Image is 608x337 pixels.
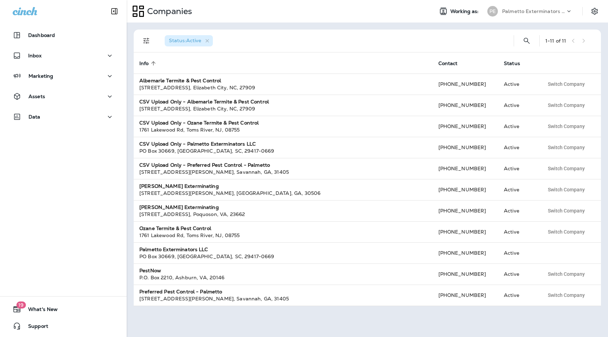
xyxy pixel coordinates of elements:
div: P.O. Box 2210 , Ashburn , VA , 20146 [139,274,427,281]
div: 1761 Lakewood Rd , Toms River , NJ , 08755 [139,126,427,133]
button: Assets [7,89,120,103]
div: PO Box 30669 , [GEOGRAPHIC_DATA] , SC , 29417-0669 [139,147,427,154]
td: Active [498,221,538,242]
td: Active [498,116,538,137]
button: Switch Company [544,290,589,300]
td: Active [498,263,538,285]
td: [PHONE_NUMBER] [433,263,499,285]
p: Inbox [28,53,42,58]
button: Switch Company [544,163,589,174]
span: Switch Company [548,124,585,129]
span: Info [139,61,149,66]
td: Active [498,200,538,221]
button: Collapse Sidebar [104,4,124,18]
span: Working as: [450,8,480,14]
div: [STREET_ADDRESS][PERSON_NAME] , [GEOGRAPHIC_DATA] , GA , 30506 [139,190,427,197]
p: Companies [144,6,192,17]
td: [PHONE_NUMBER] [433,179,499,200]
button: Support [7,319,120,333]
button: Switch Company [544,79,589,89]
button: 19What's New [7,302,120,316]
div: PE [487,6,498,17]
button: Marketing [7,69,120,83]
strong: CSV Upload Only - Ozane Termite & Pest Control [139,120,259,126]
button: Dashboard [7,28,120,42]
td: Active [498,179,538,200]
button: Settings [588,5,601,18]
div: 1761 Lakewood Rd , Toms River , NJ , 08755 [139,232,427,239]
strong: [PERSON_NAME] Exterminating [139,183,219,189]
strong: Ozane Termite & Pest Control [139,225,211,231]
button: Data [7,110,120,124]
strong: CSV Upload Only - Palmetto Exterminators LLC [139,141,256,147]
p: Palmetto Exterminators LLC [502,8,565,14]
span: What's New [21,306,58,315]
span: 19 [16,301,26,309]
span: Switch Company [548,166,585,171]
strong: CSV Upload Only - Preferred Pest Control - Palmetto [139,162,270,168]
td: Active [498,242,538,263]
td: [PHONE_NUMBER] [433,74,499,95]
td: Active [498,95,538,116]
span: Switch Company [548,229,585,234]
button: Switch Company [544,142,589,153]
p: Marketing [28,73,53,79]
strong: PestNow [139,267,161,274]
td: Active [498,137,538,158]
td: [PHONE_NUMBER] [433,137,499,158]
button: Switch Company [544,184,589,195]
td: [PHONE_NUMBER] [433,221,499,242]
span: Info [139,60,158,66]
span: Switch Company [548,208,585,213]
span: Contact [438,60,467,66]
span: Status [504,60,529,66]
div: [STREET_ADDRESS][PERSON_NAME] , Savannah , GA , 31405 [139,295,427,302]
strong: Albemarle Termite & Pest Control [139,77,221,84]
div: [STREET_ADDRESS] , Elizabeth City , NC , 27909 [139,105,427,112]
button: Switch Company [544,205,589,216]
td: [PHONE_NUMBER] [433,285,499,306]
span: Status : Active [169,37,201,44]
p: Dashboard [28,32,55,38]
span: Switch Company [548,187,585,192]
button: Switch Company [544,227,589,237]
td: Active [498,74,538,95]
button: Switch Company [544,100,589,110]
td: Active [498,158,538,179]
div: Status:Active [165,35,213,46]
td: [PHONE_NUMBER] [433,116,499,137]
div: [STREET_ADDRESS][PERSON_NAME] , Savannah , GA , 31405 [139,168,427,176]
button: Switch Company [544,269,589,279]
button: Switch Company [544,121,589,132]
td: [PHONE_NUMBER] [433,158,499,179]
strong: Palmetto Exterminators LLC [139,246,208,253]
td: [PHONE_NUMBER] [433,200,499,221]
button: Search Companies [520,34,534,48]
strong: Preferred Pest Control - Palmetto [139,288,222,295]
td: [PHONE_NUMBER] [433,95,499,116]
div: [STREET_ADDRESS] , Poquoson , VA , 23662 [139,211,427,218]
button: Inbox [7,49,120,63]
div: [STREET_ADDRESS] , Elizabeth City , NC , 27909 [139,84,427,91]
div: PO Box 30669 , [GEOGRAPHIC_DATA] , SC , 29417-0669 [139,253,427,260]
td: Active [498,285,538,306]
p: Assets [28,94,45,99]
p: Data [28,114,40,120]
span: Switch Company [548,103,585,108]
strong: CSV Upload Only - Albemarle Termite & Pest Control [139,98,269,105]
strong: [PERSON_NAME] Exterminating [139,204,219,210]
span: Switch Company [548,82,585,87]
span: Switch Company [548,145,585,150]
span: Switch Company [548,293,585,298]
span: Contact [438,61,458,66]
span: Switch Company [548,272,585,276]
div: 1 - 11 of 11 [545,38,566,44]
span: Status [504,61,520,66]
td: [PHONE_NUMBER] [433,242,499,263]
span: Support [21,323,48,332]
button: Filters [139,34,153,48]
